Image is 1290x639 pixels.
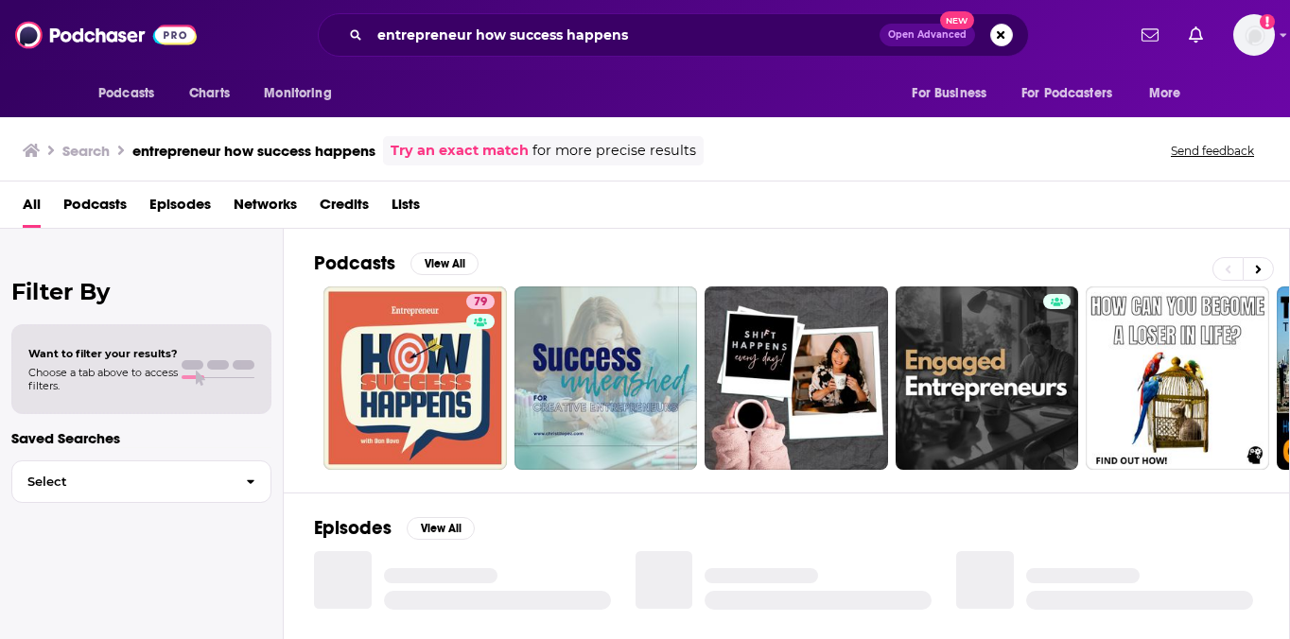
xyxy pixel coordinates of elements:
[898,76,1010,112] button: open menu
[62,142,110,160] h3: Search
[1181,19,1211,51] a: Show notifications dropdown
[23,189,41,228] a: All
[264,80,331,107] span: Monitoring
[1021,80,1112,107] span: For Podcasters
[1260,14,1275,29] svg: Add a profile image
[392,189,420,228] a: Lists
[323,286,507,470] a: 79
[251,76,356,112] button: open menu
[407,517,475,540] button: View All
[1009,76,1140,112] button: open menu
[1149,80,1181,107] span: More
[28,347,178,360] span: Want to filter your results?
[177,76,241,112] a: Charts
[11,278,271,305] h2: Filter By
[318,13,1029,57] div: Search podcasts, credits, & more...
[370,20,880,50] input: Search podcasts, credits, & more...
[410,252,479,275] button: View All
[149,189,211,228] a: Episodes
[314,251,479,275] a: PodcastsView All
[11,460,271,503] button: Select
[85,76,179,112] button: open menu
[888,30,967,40] span: Open Advanced
[28,366,178,392] span: Choose a tab above to access filters.
[12,475,231,488] span: Select
[1233,14,1275,56] img: User Profile
[466,294,495,309] a: 79
[15,17,197,53] img: Podchaser - Follow, Share and Rate Podcasts
[314,516,475,540] a: EpisodesView All
[1233,14,1275,56] button: Show profile menu
[532,140,696,162] span: for more precise results
[1165,143,1260,159] button: Send feedback
[314,516,392,540] h2: Episodes
[474,293,487,312] span: 79
[320,189,369,228] a: Credits
[63,189,127,228] a: Podcasts
[912,80,986,107] span: For Business
[234,189,297,228] a: Networks
[1233,14,1275,56] span: Logged in as AutumnKatie
[132,142,375,160] h3: entrepreneur how success happens
[940,11,974,29] span: New
[391,140,529,162] a: Try an exact match
[880,24,975,46] button: Open AdvancedNew
[314,251,395,275] h2: Podcasts
[189,80,230,107] span: Charts
[98,80,154,107] span: Podcasts
[1134,19,1166,51] a: Show notifications dropdown
[11,429,271,447] p: Saved Searches
[1136,76,1205,112] button: open menu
